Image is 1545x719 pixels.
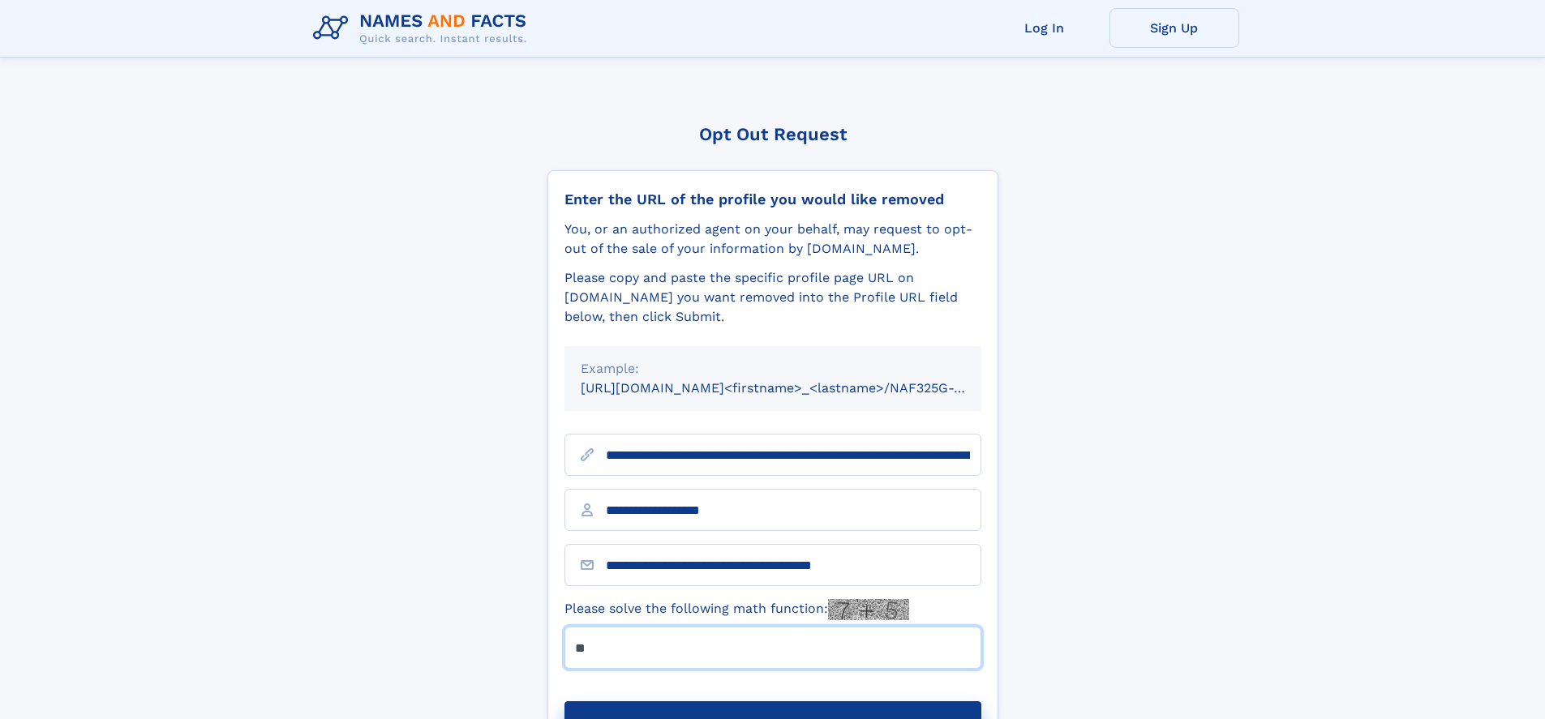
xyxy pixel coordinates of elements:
[564,190,981,208] div: Enter the URL of the profile you would like removed
[1109,8,1239,48] a: Sign Up
[980,8,1109,48] a: Log In
[307,6,540,50] img: Logo Names and Facts
[581,380,1012,396] small: [URL][DOMAIN_NAME]<firstname>_<lastname>/NAF325G-xxxxxxxx
[564,220,981,259] div: You, or an authorized agent on your behalf, may request to opt-out of the sale of your informatio...
[564,268,981,327] div: Please copy and paste the specific profile page URL on [DOMAIN_NAME] you want removed into the Pr...
[564,599,909,620] label: Please solve the following math function:
[547,124,998,144] div: Opt Out Request
[581,359,965,379] div: Example:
